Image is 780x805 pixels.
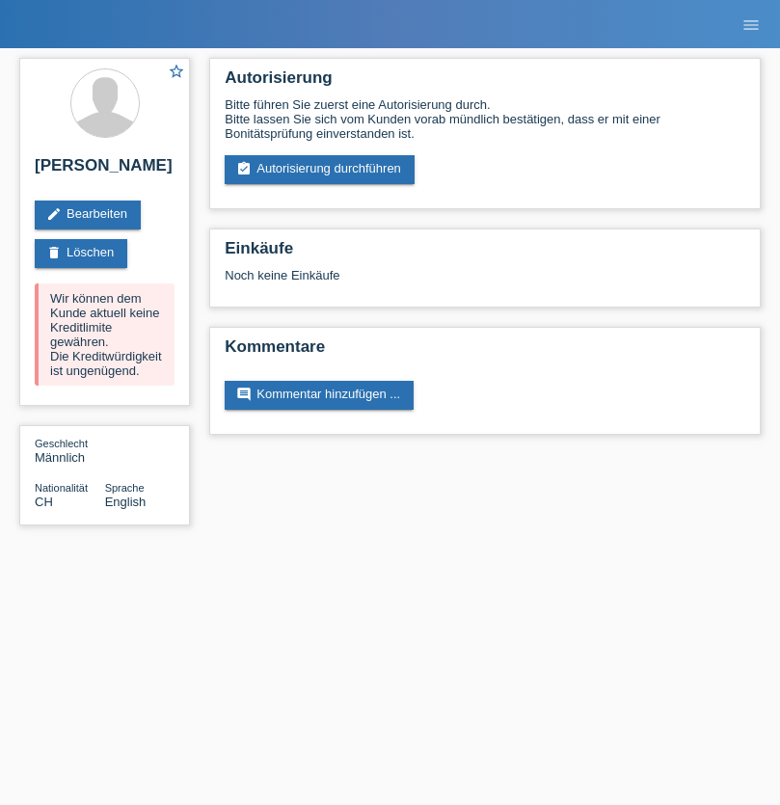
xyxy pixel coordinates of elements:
[225,381,414,410] a: commentKommentar hinzufügen ...
[35,482,88,494] span: Nationalität
[35,438,88,449] span: Geschlecht
[46,206,62,222] i: edit
[225,239,745,268] h2: Einkäufe
[741,15,761,35] i: menu
[168,63,185,80] i: star_border
[225,68,745,97] h2: Autorisierung
[732,18,770,30] a: menu
[225,155,415,184] a: assignment_turned_inAutorisierung durchführen
[225,97,745,141] div: Bitte führen Sie zuerst eine Autorisierung durch. Bitte lassen Sie sich vom Kunden vorab mündlich...
[35,239,127,268] a: deleteLöschen
[168,63,185,83] a: star_border
[105,482,145,494] span: Sprache
[236,161,252,176] i: assignment_turned_in
[35,436,105,465] div: Männlich
[35,156,175,185] h2: [PERSON_NAME]
[35,201,141,229] a: editBearbeiten
[236,387,252,402] i: comment
[46,245,62,260] i: delete
[35,495,53,509] span: Schweiz
[35,283,175,386] div: Wir können dem Kunde aktuell keine Kreditlimite gewähren. Die Kreditwürdigkeit ist ungenügend.
[105,495,147,509] span: English
[225,268,745,297] div: Noch keine Einkäufe
[225,337,745,366] h2: Kommentare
